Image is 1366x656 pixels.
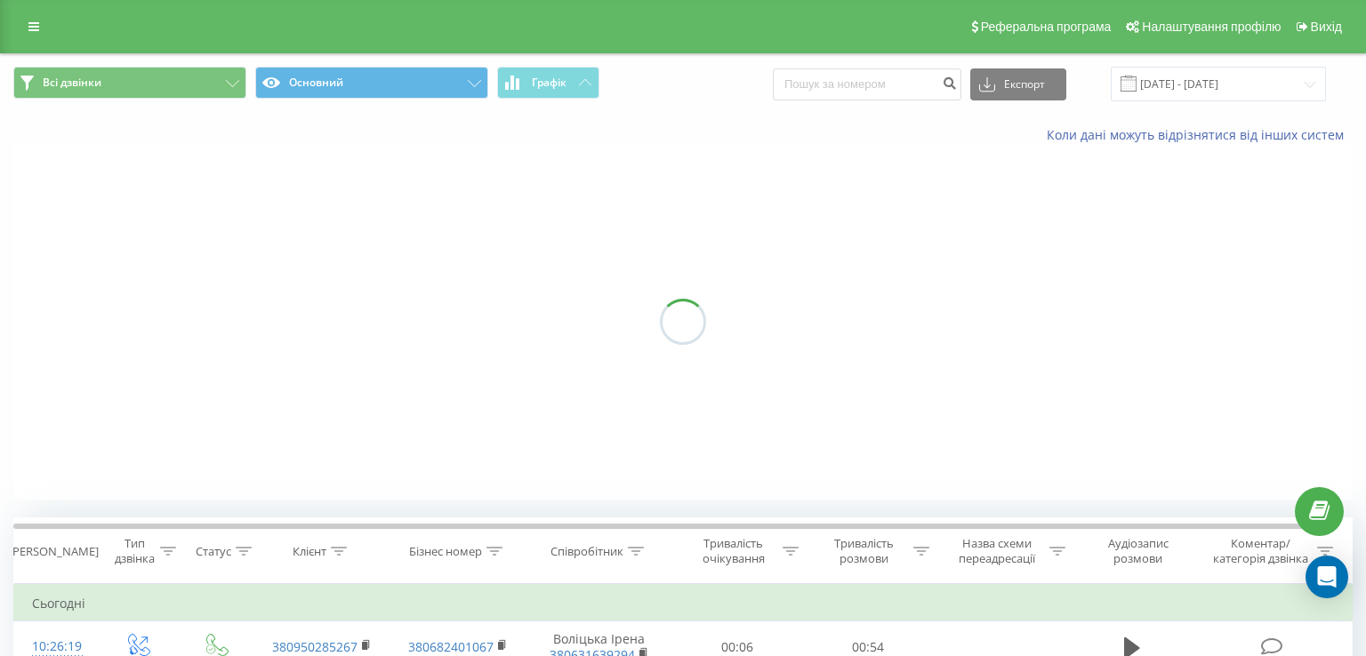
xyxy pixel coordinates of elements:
[550,544,623,559] div: Співробітник
[43,76,101,90] span: Всі дзвінки
[255,67,488,99] button: Основний
[1047,126,1353,143] a: Коли дані можуть відрізнятися вiд інших систем
[9,544,99,559] div: [PERSON_NAME]
[13,67,246,99] button: Всі дзвінки
[819,536,909,566] div: Тривалість розмови
[688,536,778,566] div: Тривалість очікування
[14,586,1353,621] td: Сьогодні
[1306,556,1348,598] div: Open Intercom Messenger
[409,544,482,559] div: Бізнес номер
[113,536,156,566] div: Тип дзвінка
[773,68,961,100] input: Пошук за номером
[1142,20,1281,34] span: Налаштування профілю
[1209,536,1313,566] div: Коментар/категорія дзвінка
[970,68,1066,100] button: Експорт
[950,536,1045,566] div: Назва схеми переадресації
[1086,536,1191,566] div: Аудіозапис розмови
[272,638,358,655] a: 380950285267
[981,20,1112,34] span: Реферальна програма
[408,638,494,655] a: 380682401067
[196,544,231,559] div: Статус
[497,67,599,99] button: Графік
[1311,20,1342,34] span: Вихід
[532,76,566,89] span: Графік
[293,544,326,559] div: Клієнт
